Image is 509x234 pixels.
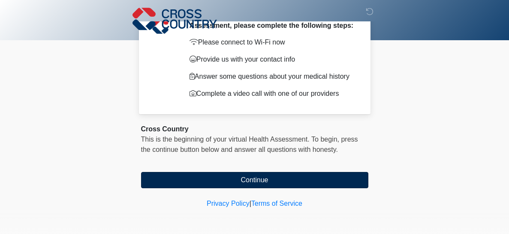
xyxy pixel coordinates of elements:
[190,37,355,47] p: Please connect to Wi-Fi now
[141,172,368,188] button: Continue
[141,124,368,134] div: Cross Country
[133,6,217,31] img: Cross Country Logo
[190,89,355,99] p: Complete a video call with one of our providers
[141,136,310,143] span: This is the beginning of your virtual Health Assessment.
[190,54,355,65] p: Provide us with your contact info
[311,136,341,143] span: To begin,
[250,200,251,207] a: |
[190,71,355,82] p: Answer some questions about your medical history
[251,200,302,207] a: Terms of Service
[207,200,250,207] a: Privacy Policy
[141,136,358,153] span: press the continue button below and answer all questions with honesty.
